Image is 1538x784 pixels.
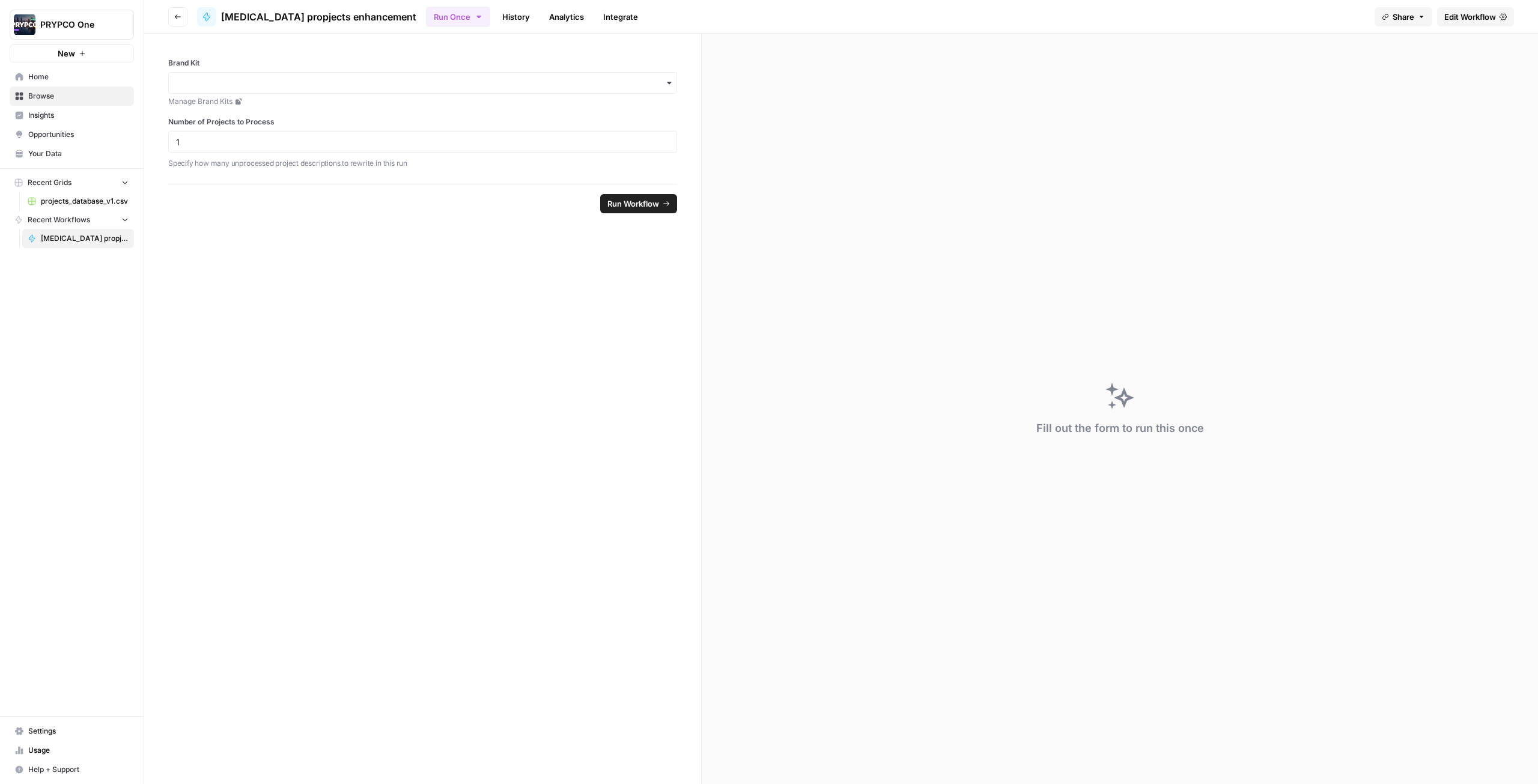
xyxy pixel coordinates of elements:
span: Home [28,71,129,82]
a: Manage Brand Kits [168,96,677,107]
a: History [495,7,537,26]
a: Usage [10,741,134,760]
span: Run Workflow [607,198,659,210]
span: New [58,47,75,59]
span: [MEDICAL_DATA] propjects enhancement [41,233,129,244]
span: Insights [28,110,129,121]
p: Specify how many unprocessed project descriptions to rewrite in this run [168,157,677,169]
a: Edit Workflow [1437,7,1514,26]
span: Help + Support [28,764,129,775]
a: projects_database_v1.csv [22,192,134,211]
button: Share [1375,7,1432,26]
span: Usage [28,745,129,756]
a: Integrate [596,7,645,26]
label: Number of Projects to Process [168,117,677,127]
button: Run Workflow [600,194,677,213]
a: Browse [10,87,134,106]
span: Opportunities [28,129,129,140]
span: Edit Workflow [1444,11,1496,23]
span: Browse [28,91,129,102]
span: projects_database_v1.csv [41,196,129,207]
button: New [10,44,134,62]
span: Recent Workflows [28,214,90,225]
span: Share [1393,11,1414,23]
button: Run Once [426,7,490,27]
label: Brand Kit [168,58,677,68]
span: Settings [28,726,129,737]
span: Recent Grids [28,177,71,188]
a: Your Data [10,144,134,163]
span: PRYPCO One [40,19,113,31]
input: Enter a number (e.g. 5) [176,136,669,147]
div: Fill out the form to run this once [1036,420,1204,437]
a: Settings [10,722,134,741]
a: Insights [10,106,134,125]
a: [MEDICAL_DATA] propjects enhancement [197,7,416,26]
button: Recent Grids [10,174,134,192]
span: [MEDICAL_DATA] propjects enhancement [221,10,416,24]
a: Home [10,67,134,87]
button: Workspace: PRYPCO One [10,10,134,40]
button: Recent Workflows [10,211,134,229]
img: PRYPCO One Logo [14,14,35,35]
span: Your Data [28,148,129,159]
button: Help + Support [10,760,134,779]
a: Analytics [542,7,591,26]
a: [MEDICAL_DATA] propjects enhancement [22,229,134,248]
a: Opportunities [10,125,134,144]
